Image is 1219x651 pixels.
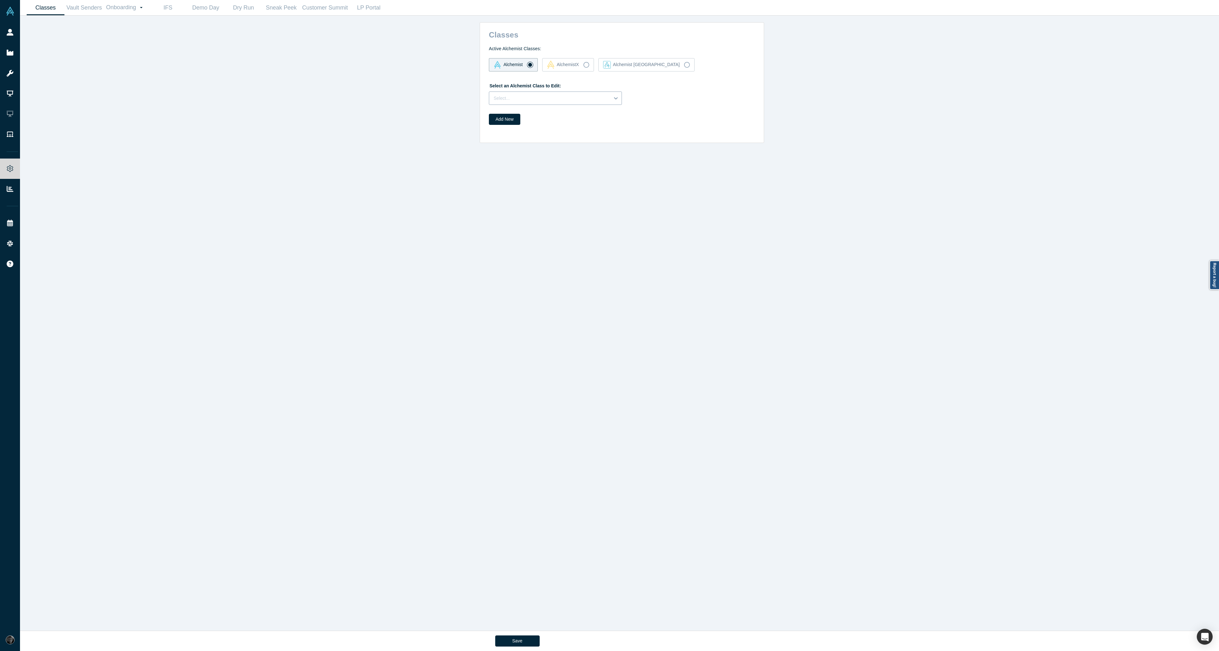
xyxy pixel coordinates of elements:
a: Customer Summit [300,0,350,15]
a: Dry Run [224,0,262,15]
a: Classes [27,0,64,15]
img: alchemist_aj Vault Logo [603,61,611,69]
img: alchemistx Vault Logo [547,60,555,69]
img: Rami Chousein's Account [6,635,15,644]
a: Sneak Peek [262,0,300,15]
div: AlchemistX [547,60,579,69]
a: IFS [149,0,187,15]
a: Onboarding [104,0,149,15]
button: Add New [489,114,520,125]
a: LP Portal [350,0,388,15]
a: Demo Day [187,0,224,15]
img: Alchemist Vault Logo [6,7,15,16]
button: Save [495,635,540,647]
img: alchemist Vault Logo [494,61,501,69]
label: Select an Alchemist Class to Edit: [489,80,561,89]
div: Alchemist [GEOGRAPHIC_DATA] [603,61,680,69]
h2: Classes [482,27,764,39]
a: Vault Senders [64,0,104,15]
div: Alchemist [494,61,523,69]
h4: Active Alchemist Classes: [489,46,755,51]
a: Report a bug! [1209,261,1219,290]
